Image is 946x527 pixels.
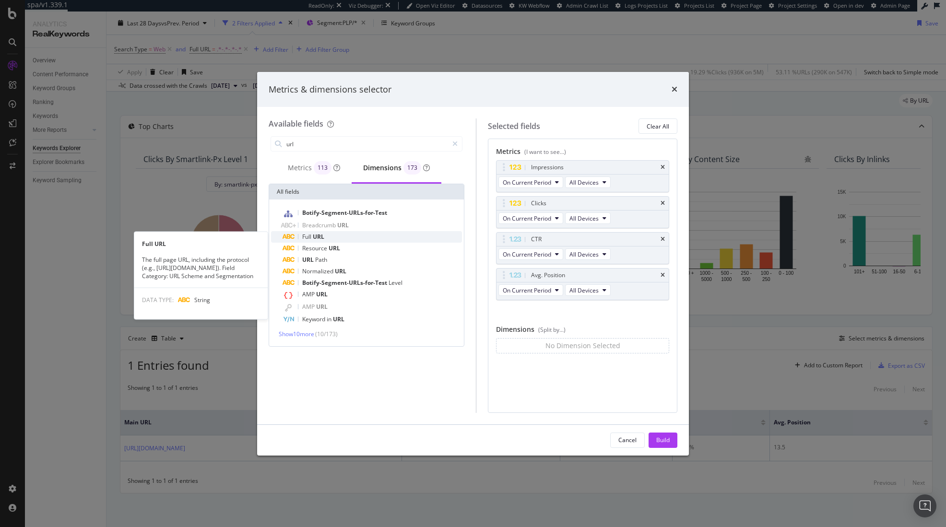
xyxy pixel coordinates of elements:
[545,341,620,351] div: No Dimension Selected
[333,315,344,323] span: URL
[569,250,599,258] span: All Devices
[565,176,611,188] button: All Devices
[496,196,669,228] div: ClickstimesOn Current PeriodAll Devices
[302,209,387,217] span: Botify-Segment-URLs-for-Test
[302,279,389,287] span: Botify-Segment-URLs-for-Test
[134,255,268,280] div: The full page URL, including the protocol (e.g., [URL][DOMAIN_NAME]). Field Category: URL Scheme ...
[285,137,448,151] input: Search by field name
[610,433,645,448] button: Cancel
[134,239,268,247] div: Full URL
[302,233,313,241] span: Full
[661,272,665,278] div: times
[569,286,599,294] span: All Devices
[318,165,328,171] span: 113
[496,147,669,160] div: Metrics
[403,161,421,175] div: brand label
[524,148,566,156] div: (I want to see...)
[538,326,566,334] div: (Split by...)
[488,121,540,132] div: Selected fields
[649,433,677,448] button: Build
[315,256,327,264] span: Path
[314,161,331,175] div: brand label
[257,72,689,456] div: modal
[498,248,563,260] button: On Current Period
[302,290,316,298] span: AMP
[316,303,328,311] span: URL
[661,236,665,242] div: times
[496,160,669,192] div: ImpressionstimesOn Current PeriodAll Devices
[496,325,669,338] div: Dimensions
[407,165,417,171] span: 173
[661,200,665,206] div: times
[302,221,337,229] span: Breadcrumb
[565,248,611,260] button: All Devices
[503,178,551,187] span: On Current Period
[569,214,599,223] span: All Devices
[503,250,551,258] span: On Current Period
[335,267,346,275] span: URL
[496,268,669,300] div: Avg. PositiontimesOn Current PeriodAll Devices
[315,330,338,338] span: ( 10 / 173 )
[302,256,315,264] span: URL
[639,118,677,134] button: Clear All
[316,290,328,298] span: URL
[565,284,611,296] button: All Devices
[661,164,665,170] div: times
[531,163,564,172] div: Impressions
[302,315,327,323] span: Keyword
[337,221,349,229] span: URL
[569,178,599,187] span: All Devices
[498,284,563,296] button: On Current Period
[269,184,464,199] div: All fields
[565,212,611,224] button: All Devices
[496,232,669,264] div: CTRtimesOn Current PeriodAll Devices
[279,330,314,338] span: Show 10 more
[531,234,542,244] div: CTR
[498,176,563,188] button: On Current Period
[503,214,551,223] span: On Current Period
[389,279,402,287] span: Level
[647,122,669,130] div: Clear All
[672,83,677,96] div: times
[269,118,323,129] div: Available fields
[269,83,391,96] div: Metrics & dimensions selector
[288,161,340,175] div: Metrics
[327,315,333,323] span: in
[656,436,670,444] div: Build
[913,494,936,517] div: Open Intercom Messenger
[329,244,340,252] span: URL
[498,212,563,224] button: On Current Period
[531,270,565,280] div: Avg. Position
[313,233,324,241] span: URL
[302,267,335,275] span: Normalized
[363,161,430,175] div: Dimensions
[302,244,329,252] span: Resource
[302,303,316,311] span: AMP
[618,436,637,444] div: Cancel
[531,199,546,208] div: Clicks
[503,286,551,294] span: On Current Period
